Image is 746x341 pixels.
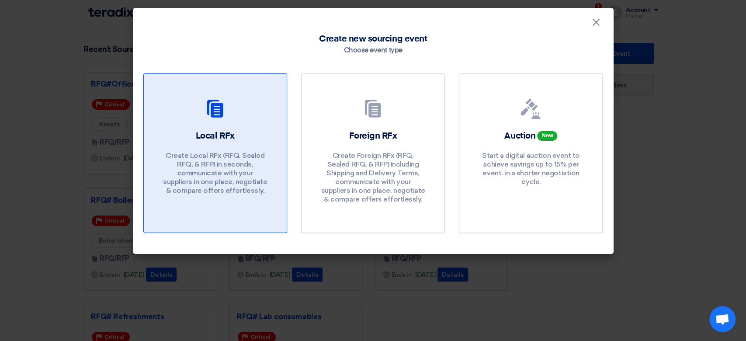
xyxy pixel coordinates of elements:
[163,151,267,195] p: Create Local RFx (RFQ, Sealed RFQ, & RFP) in seconds, communicate with your suppliers in one plac...
[349,130,397,142] h2: Foreign RFx
[709,306,736,332] a: Open chat
[585,14,607,31] button: Close
[319,32,427,45] span: Create new sourcing event
[344,45,402,56] div: Choose event type
[320,151,425,204] p: Create Foreign RFx (RFQ, Sealed RFQ, & RFP) including Shipping and Delivery Terms, communicate wi...
[196,130,235,142] h2: Local RFx
[143,73,287,233] a: Local RFx Create Local RFx (RFQ, Sealed RFQ, & RFP) in seconds, communicate with your suppliers i...
[537,131,557,141] span: New
[459,73,603,233] a: Auction New Start a digital auction event to achieve savings up to 15% per event, in a shorter ne...
[479,151,583,186] p: Start a digital auction event to achieve savings up to 15% per event, in a shorter negotiation cy...
[301,73,445,233] a: Foreign RFx Create Foreign RFx (RFQ, Sealed RFQ, & RFP) including Shipping and Delivery Terms, co...
[504,132,535,140] span: Auction
[592,16,600,33] span: ×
